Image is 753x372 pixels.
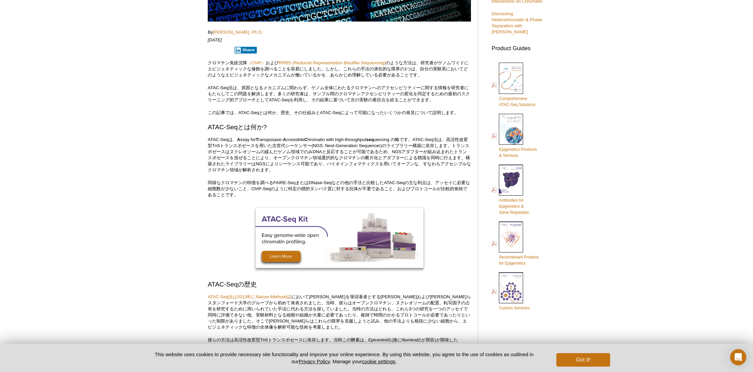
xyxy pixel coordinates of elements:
[283,137,286,142] strong: A
[208,137,471,173] p: ATAC-Seqは、 ssay for ransposase- ccessible hromatin with high-throughput uencing の略です。ATAC-Seq法は、高...
[366,137,374,142] strong: seq
[255,294,287,299] em: Nature Methods
[304,137,308,142] strong: C
[279,60,386,65] a: RRBS (Reduced Representation Bisulfite Sequencing)
[208,294,291,299] a: ATAC-Seq法は2013年にNature Methods誌
[208,294,471,330] p: において[PERSON_NAME]を筆頭著者とする[PERSON_NAME]および[PERSON_NAME]らスタンフォード大学のグループから初めて発表されました。当時、彼らはオープンクロマチン...
[491,62,535,108] a: ComprehensiveATAC-Seq Solutions
[730,349,746,365] div: Open Intercom Messenger
[247,60,266,65] a: （ChIP）
[499,255,539,266] span: Recombinant Proteins for Epigenetics
[499,272,523,303] img: Custom_Services_cover
[499,222,523,252] img: Rec_prots_140604_cover_web_70x200
[499,63,523,94] img: Comprehensive ATAC-Seq Solutions
[208,280,471,289] h2: ATAC-Seqの歴史
[491,221,539,267] a: Recombinant Proteinsfor Epigenetics
[208,60,471,78] p: クロマチン免疫沈降 および のような方法は、研究者がゲノムワイドにエピジェネティックな修飾を調べることを容易にしました。しかし、これらの手法の潜在的な限界の1つは、自分の実験系においてどのような...
[362,359,395,364] button: cookie settings
[499,165,523,196] img: Abs_epi_2015_cover_web_70x200
[499,306,529,310] span: Custom Services
[255,208,424,268] img: ATAC-Seq Kit
[491,164,529,216] a: Antibodies forEpigenetics &Gene Regulation
[208,37,222,42] em: [DATE]
[208,337,471,367] p: 彼らの方法は高活性改変型Tn5トランスポゼースに依存します。当時この酵素は、Epicentre社(後にIllumina社が買収)が開発したNextera法のように、タグメンテーションを基盤とする...
[235,47,257,54] button: Share
[208,46,230,53] iframe: X Post Button
[491,272,529,312] a: Custom Services
[256,137,259,142] strong: T
[208,110,471,116] p: この記事では、ATAC-Seqとは何か、歴史、その仕組みとATAC-Seqによって可能になったいくつかの発見について説明します。
[491,42,545,52] h3: Product Guides
[499,114,523,145] img: Epi_brochure_140604_cover_web_70x200
[208,180,471,198] p: 同様なクロマチンの特徴を調べるFAIRE-SeqまたはDNase-Seqなどの他の手法と比較したATAC-Seqの主な利点は、アッセイに必要な細胞数が少ないこと、ChIP-Seqのように特定の標...
[208,85,471,103] p: ATAC-Seq法は、原因となるメカニズムに関わらず、ゲノム全体にわたるクロマチンへのアクセシビリティーに関する情報を研究者にもたらしてこの問題を解決します。多くの研究者は、サンプル間のクロマチ...
[208,123,471,132] h2: ATAC-Seqとは何か?
[499,147,537,158] span: Epigenetics Products & Services
[499,198,529,215] span: Antibodies for Epigenetics & Gene Regulation
[213,30,263,35] a: [PERSON_NAME], Ph.D.
[208,29,471,35] p: By
[499,96,535,107] span: Comprehensive ATAC-Seq Solutions
[491,11,542,34] a: Discussing Heterochromatin & Phase Separation with [PERSON_NAME]
[556,353,610,367] button: Got it!
[299,359,330,364] a: Privacy Policy
[237,137,240,142] strong: A
[143,351,545,365] p: This website uses cookies to provide necessary site functionality and improve your online experie...
[491,113,537,159] a: Epigenetics Products& Services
